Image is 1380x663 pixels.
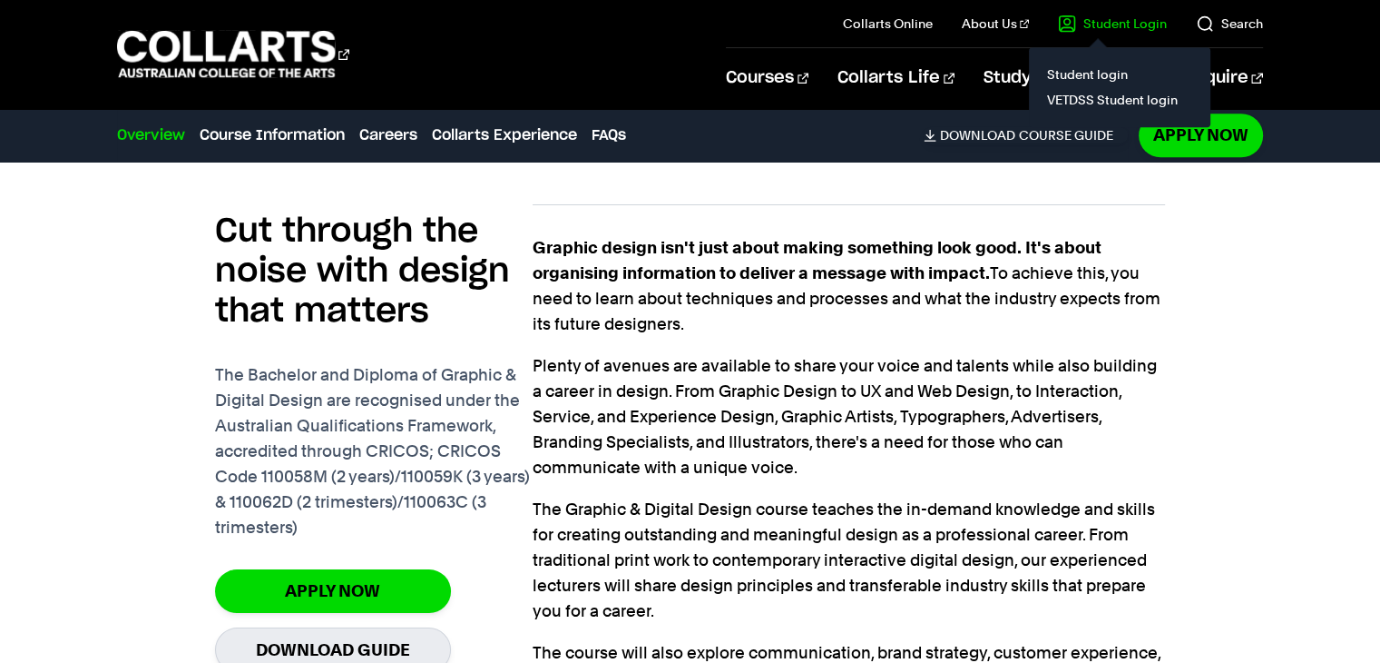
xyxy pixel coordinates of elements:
a: About Us [962,15,1029,33]
a: Apply Now [215,569,451,612]
a: Search [1196,15,1263,33]
a: Collarts Experience [432,124,577,146]
a: Overview [117,124,185,146]
a: Apply Now [1139,114,1263,156]
p: To achieve this, you need to learn about techniques and processes and what the industry expects f... [533,235,1166,337]
a: DownloadCourse Guide [924,127,1128,143]
a: Course Information [200,124,345,146]
a: Collarts Online [843,15,933,33]
a: Student login [1043,62,1196,87]
p: The Graphic & Digital Design course teaches the in-demand knowledge and skills for creating outst... [533,497,1166,624]
a: Study Information [984,48,1154,108]
strong: Graphic design isn't just about making something look good. It's about organising information to ... [533,238,1101,282]
h2: Cut through the noise with design that matters [215,212,533,331]
p: Plenty of avenues are available to share your voice and talents while also building a career in d... [533,353,1166,480]
a: Courses [726,48,808,108]
p: The Bachelor and Diploma of Graphic & Digital Design are recognised under the Australian Qualific... [215,362,533,540]
a: Careers [359,124,417,146]
a: FAQs [592,124,626,146]
a: Enquire [1184,48,1263,108]
div: Go to homepage [117,28,349,80]
span: Download [940,127,1015,143]
a: Student Login [1058,15,1167,33]
a: VETDSS Student login [1043,87,1196,113]
a: Collarts Life [837,48,954,108]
